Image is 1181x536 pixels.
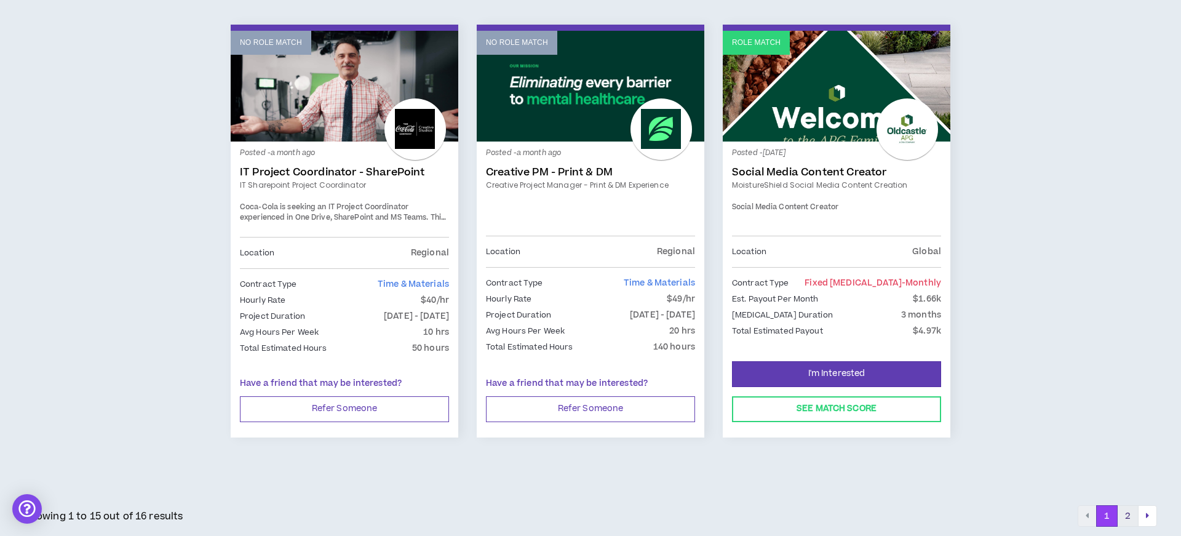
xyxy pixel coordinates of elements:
[732,202,838,212] span: Social Media Content Creator
[732,396,941,422] button: See Match Score
[240,310,305,323] p: Project Duration
[723,31,950,142] a: Role Match
[732,180,941,191] a: MoistureShield Social Media Content Creation
[240,294,285,307] p: Hourly Rate
[412,342,449,355] p: 50 hours
[486,245,520,258] p: Location
[423,326,449,339] p: 10 hrs
[732,37,781,49] p: Role Match
[378,278,449,290] span: Time & Materials
[477,31,704,142] a: No Role Match
[667,292,695,306] p: $49/hr
[486,292,531,306] p: Hourly Rate
[657,245,695,258] p: Regional
[732,166,941,178] a: Social Media Content Creator
[240,342,327,355] p: Total Estimated Hours
[901,308,941,322] p: 3 months
[486,396,695,422] button: Refer Someone
[732,276,789,290] p: Contract Type
[732,308,833,322] p: [MEDICAL_DATA] Duration
[240,326,319,339] p: Avg Hours Per Week
[732,324,823,338] p: Total Estimated Payout
[669,324,695,338] p: 20 hrs
[1078,505,1157,527] nav: pagination
[411,246,449,260] p: Regional
[486,276,543,290] p: Contract Type
[805,277,941,289] span: Fixed [MEDICAL_DATA]
[732,292,819,306] p: Est. Payout Per Month
[240,37,302,49] p: No Role Match
[12,494,42,524] div: Open Intercom Messenger
[240,148,449,159] p: Posted - a month ago
[240,202,446,255] span: Coca-Cola is seeking an IT Project Coordinator experienced in One Drive, SharePoint and MS Teams....
[486,166,695,178] a: Creative PM - Print & DM
[486,180,695,191] a: Creative Project Manager - Print & DM Experience
[486,308,551,322] p: Project Duration
[24,509,183,524] p: Showing 1 to 15 out of 16 results
[732,245,766,258] p: Location
[732,361,941,387] button: I'm Interested
[240,246,274,260] p: Location
[486,377,695,390] p: Have a friend that may be interested?
[486,37,548,49] p: No Role Match
[240,278,297,291] p: Contract Type
[240,166,449,178] a: IT Project Coordinator - SharePoint
[913,292,941,306] p: $1.66k
[902,277,941,289] span: - monthly
[912,245,941,258] p: Global
[486,148,695,159] p: Posted - a month ago
[1096,505,1118,527] button: 1
[630,308,695,322] p: [DATE] - [DATE]
[653,340,695,354] p: 140 hours
[732,148,941,159] p: Posted - [DATE]
[240,396,449,422] button: Refer Someone
[486,324,565,338] p: Avg Hours Per Week
[384,310,449,323] p: [DATE] - [DATE]
[421,294,449,307] p: $40/hr
[1117,505,1139,527] button: 2
[808,368,865,380] span: I'm Interested
[240,180,449,191] a: IT Sharepoint Project Coordinator
[913,324,941,338] p: $4.97k
[624,277,695,289] span: Time & Materials
[486,340,573,354] p: Total Estimated Hours
[240,377,449,390] p: Have a friend that may be interested?
[231,31,458,142] a: No Role Match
